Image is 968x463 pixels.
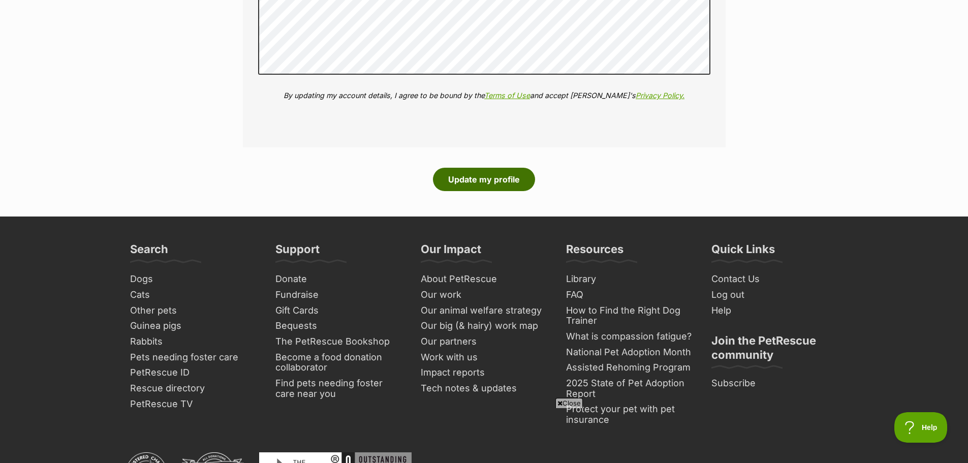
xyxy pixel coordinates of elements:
[126,287,261,303] a: Cats
[562,329,697,345] a: What is compassion fatigue?
[562,287,697,303] a: FAQ
[258,90,710,101] p: By updating my account details, I agree to be bound by the and accept [PERSON_NAME]'s
[275,242,320,262] h3: Support
[555,398,583,408] span: Close
[562,345,697,360] a: National Pet Adoption Month
[417,271,552,287] a: About PetRescue
[707,303,842,319] a: Help
[271,303,407,319] a: Gift Cards
[707,376,842,391] a: Subscribe
[562,402,697,427] a: Protect your pet with pet insurance
[271,350,407,376] a: Become a food donation collaborator
[126,396,261,412] a: PetRescue TV
[421,242,481,262] h3: Our Impact
[433,168,535,191] button: Update my profile
[707,287,842,303] a: Log out
[126,381,261,396] a: Rescue directory
[271,287,407,303] a: Fundraise
[711,242,775,262] h3: Quick Links
[238,412,731,458] iframe: Advertisement
[126,350,261,365] a: Pets needing foster care
[562,376,697,402] a: 2025 State of Pet Adoption Report
[417,350,552,365] a: Work with us
[417,303,552,319] a: Our animal welfare strategy
[271,318,407,334] a: Bequests
[636,91,684,100] a: Privacy Policy.
[271,334,407,350] a: The PetRescue Bookshop
[562,303,697,329] a: How to Find the Right Dog Trainer
[566,242,623,262] h3: Resources
[126,303,261,319] a: Other pets
[271,271,407,287] a: Donate
[417,287,552,303] a: Our work
[126,271,261,287] a: Dogs
[417,334,552,350] a: Our partners
[126,334,261,350] a: Rabbits
[484,91,530,100] a: Terms of Use
[130,242,168,262] h3: Search
[417,381,552,396] a: Tech notes & updates
[711,333,838,368] h3: Join the PetRescue community
[271,376,407,402] a: Find pets needing foster care near you
[894,412,948,443] iframe: Help Scout Beacon - Open
[126,365,261,381] a: PetRescue ID
[126,318,261,334] a: Guinea pigs
[562,360,697,376] a: Assisted Rehoming Program
[562,271,697,287] a: Library
[707,271,842,287] a: Contact Us
[417,365,552,381] a: Impact reports
[417,318,552,334] a: Our big (& hairy) work map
